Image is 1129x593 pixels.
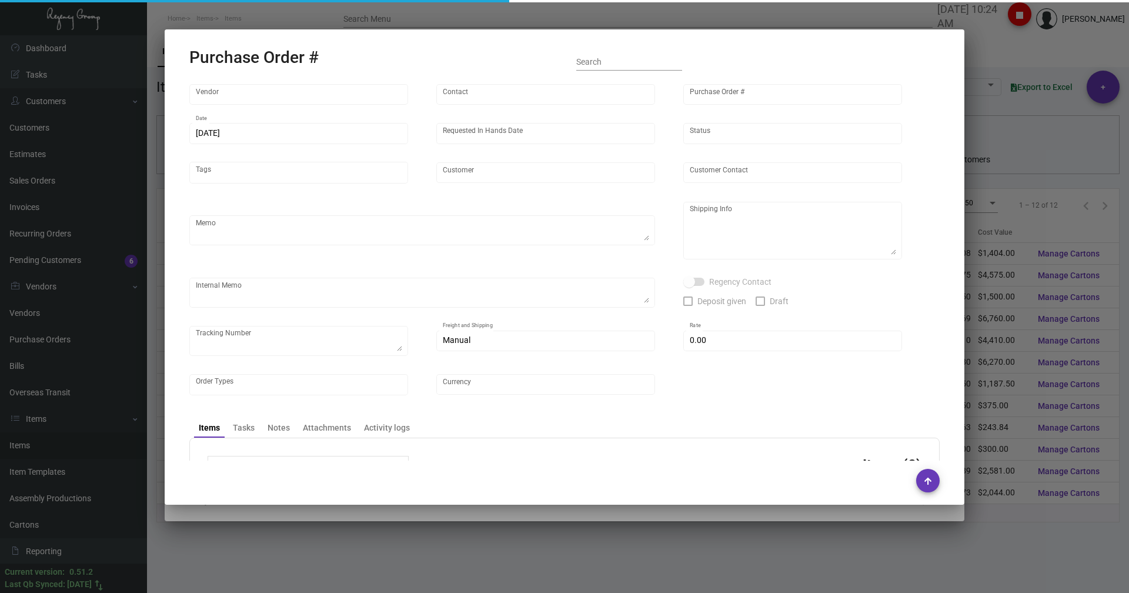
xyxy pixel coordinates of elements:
[233,422,255,434] div: Tasks
[303,422,351,434] div: Attachments
[697,294,746,308] span: Deposit given
[863,456,921,473] h3: Items (0)
[199,422,220,434] div: Items
[268,422,290,434] div: Notes
[5,566,65,578] div: Current version:
[5,578,92,591] div: Last Qb Synced: [DATE]
[770,294,789,308] span: Draft
[364,422,410,434] div: Activity logs
[189,48,319,68] h2: Purchase Order #
[709,275,771,289] span: Regency Contact
[69,566,93,578] div: 0.51.2
[443,335,470,345] span: Manual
